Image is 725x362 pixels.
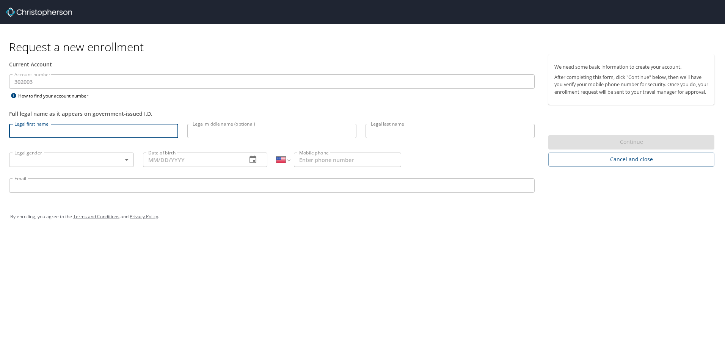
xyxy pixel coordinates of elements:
[6,8,72,17] img: cbt logo
[10,207,715,226] div: By enrolling, you agree to the and .
[294,153,401,167] input: Enter phone number
[554,63,708,71] p: We need some basic information to create your account.
[9,39,720,54] h1: Request a new enrollment
[130,213,158,220] a: Privacy Policy
[548,153,714,167] button: Cancel and close
[73,213,119,220] a: Terms and Conditions
[9,91,104,101] div: How to find your account number
[9,110,535,118] div: Full legal name as it appears on government-issued I.D.
[9,153,134,167] div: ​
[554,155,708,164] span: Cancel and close
[554,74,708,96] p: After completing this form, click "Continue" below, then we'll have you verify your mobile phone ...
[9,60,535,68] div: Current Account
[143,153,241,167] input: MM/DD/YYYY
